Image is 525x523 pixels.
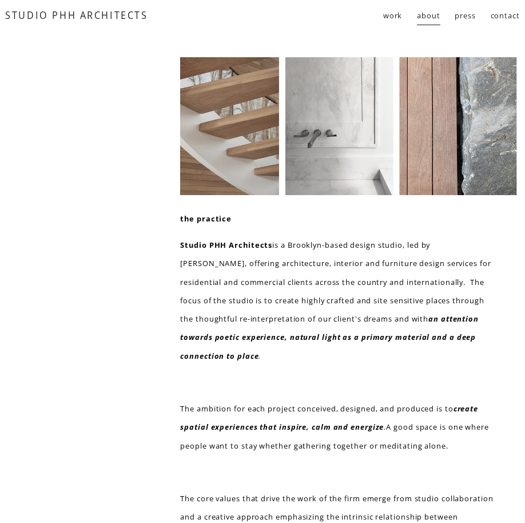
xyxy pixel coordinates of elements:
[180,240,272,250] strong: Studio PHH Architects
[384,422,386,432] em: .
[180,236,495,365] p: is a Brooklyn-based design studio, led by [PERSON_NAME], offering architecture, interior and furn...
[258,351,261,361] em: .
[5,9,148,22] a: STUDIO PHH ARCHITECTS
[383,6,403,25] span: work
[180,314,481,361] em: an attention towards poetic experience, natural light as a primary material and a deep connection...
[417,6,440,26] a: about
[455,6,476,26] a: press
[491,6,520,26] a: contact
[383,6,403,26] a: folder dropdown
[180,213,232,224] strong: the practice
[180,399,495,455] p: The ambition for each project conceived, designed, and produced is to A good space is one where p...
